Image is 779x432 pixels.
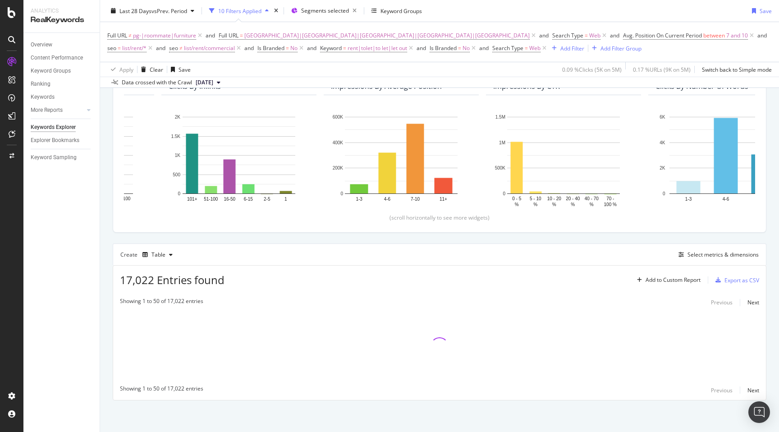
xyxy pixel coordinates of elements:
div: times [272,6,280,15]
text: 4K [660,140,665,145]
div: Clear [150,65,163,73]
div: and [156,44,165,52]
a: Overview [31,40,93,50]
text: 0 [340,191,343,196]
div: Next [747,299,759,306]
div: and [417,44,426,52]
div: Overview [31,40,52,50]
span: Web [589,29,600,42]
text: 2-5 [264,197,270,202]
a: Keyword Sampling [31,153,93,162]
div: Showing 1 to 50 of 17,022 entries [120,297,203,308]
div: Open Intercom Messenger [748,401,770,423]
button: Apply [107,62,133,77]
svg: A chart. [169,112,309,209]
span: 17,022 Entries found [120,272,225,287]
span: list/rent/* [122,42,147,55]
span: seo [107,44,116,52]
span: Is Branded [430,44,457,52]
text: 4-6 [384,197,391,202]
span: Full URL [107,32,127,39]
button: Add to Custom Report [633,273,701,287]
div: 10 Filters Applied [218,7,261,14]
span: Avg. Position On Current Period [623,32,702,39]
button: 10 Filters Applied [206,4,272,18]
button: Switch back to Simple mode [698,62,772,77]
div: Add Filter Group [600,44,642,52]
div: Export as CSV [724,276,759,284]
div: and [307,44,316,52]
button: Export as CSV [712,273,759,287]
div: Data crossed with the Crawl [122,78,192,87]
div: Table [151,252,165,257]
text: 16-50 [224,197,235,202]
span: ≠ [128,32,132,39]
button: Save [167,62,191,77]
text: 1 [284,197,287,202]
button: and [206,31,215,40]
span: Full URL [219,32,238,39]
div: Showing 1 to 50 of 17,022 entries [120,385,203,395]
span: rent|tolet|to let|let out [348,42,407,55]
span: = [525,44,528,52]
text: 100 % [604,202,617,207]
div: 0.09 % Clicks ( 5K on 5M ) [562,65,622,73]
text: 101+ [187,197,197,202]
span: list/rent/commercial [184,42,235,55]
text: % [590,202,594,207]
button: Previous [711,297,733,308]
span: Search Type [552,32,583,39]
text: 10 - 20 [547,196,562,201]
span: = [458,44,461,52]
text: 0 - 5 [512,196,521,201]
span: Segments selected [301,7,349,14]
span: = [118,44,121,52]
span: = [343,44,346,52]
text: 400K [333,140,344,145]
text: % [552,202,556,207]
div: Explorer Bookmarks [31,136,79,145]
div: and [539,32,549,39]
text: 600K [333,115,344,119]
button: and [539,31,549,40]
a: Keywords Explorer [31,123,93,132]
text: 0 [178,191,180,196]
button: Last 28 DaysvsPrev. Period [107,4,198,18]
span: = [240,32,243,39]
text: 0 [663,191,665,196]
div: and [610,32,619,39]
span: [GEOGRAPHIC_DATA]|[GEOGRAPHIC_DATA]|[GEOGRAPHIC_DATA]|[GEOGRAPHIC_DATA]|[GEOGRAPHIC_DATA] [244,29,530,42]
div: (scroll horizontally to see more widgets) [124,214,755,221]
button: Next [747,297,759,308]
svg: A chart. [331,112,472,209]
text: 70 - [606,196,614,201]
text: 40 - 70 [585,196,599,201]
div: 0.17 % URLs ( 9K on 5M ) [633,65,691,73]
span: pg-|roommate|furniture [133,29,196,42]
text: 1.5M [495,115,505,119]
div: and [479,44,489,52]
span: Keyword [320,44,342,52]
a: Keyword Groups [31,66,93,76]
div: Keywords [31,92,55,102]
div: Save [179,65,191,73]
span: No [463,42,470,55]
div: RealKeywords [31,15,92,25]
div: and [244,44,254,52]
text: 4-6 [723,197,729,202]
text: 20 - 40 [566,196,580,201]
button: and [757,31,767,40]
text: 5 - 10 [530,196,541,201]
div: Previous [711,386,733,394]
div: More Reports [31,106,63,115]
div: Keyword Sampling [31,153,77,162]
a: Explorer Bookmarks [31,136,93,145]
span: Last 28 Days [119,7,151,14]
div: Add Filter [560,44,584,52]
button: Add Filter Group [588,43,642,54]
button: Add Filter [548,43,584,54]
a: Keywords [31,92,93,102]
